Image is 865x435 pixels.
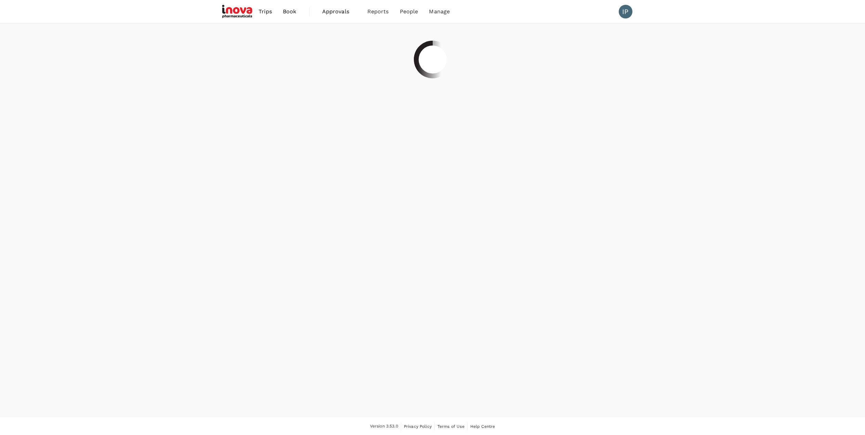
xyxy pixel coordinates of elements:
[404,423,432,430] a: Privacy Policy
[222,4,253,19] img: iNova Pharmaceuticals
[322,8,356,16] span: Approvals
[470,424,495,429] span: Help Centre
[619,5,632,18] div: IP
[429,8,450,16] span: Manage
[283,8,297,16] span: Book
[259,8,272,16] span: Trips
[370,423,398,430] span: Version 3.53.0
[400,8,418,16] span: People
[470,423,495,430] a: Help Centre
[404,424,432,429] span: Privacy Policy
[437,423,464,430] a: Terms of Use
[367,8,389,16] span: Reports
[437,424,464,429] span: Terms of Use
